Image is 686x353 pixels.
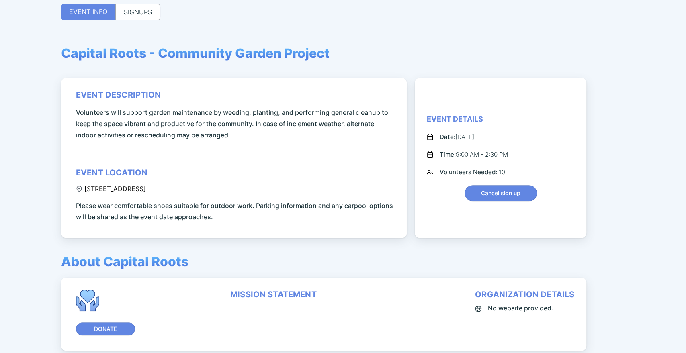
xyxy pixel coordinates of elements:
[440,167,505,177] div: 10
[76,322,135,335] button: Donate
[76,168,147,178] div: event location
[76,90,161,100] div: event description
[94,325,117,333] span: Donate
[440,168,499,176] span: Volunteers Needed:
[475,290,574,299] div: organization details
[230,290,317,299] div: mission statement
[481,189,520,197] span: Cancel sign up
[61,45,330,61] span: Capital Roots - Community Garden Project
[61,254,188,269] span: About Capital Roots
[440,150,508,159] div: 9:00 AM - 2:30 PM
[76,107,395,141] span: Volunteers will support garden maintenance by weeding, planting, and performing general cleanup t...
[115,4,160,20] div: SIGNUPS
[440,151,456,158] span: Time:
[488,302,553,314] span: No website provided.
[76,200,395,222] span: Please wear comfortable shoes suitable for outdoor work. Parking information and any carpool opti...
[465,185,537,201] button: Cancel sign up
[440,132,474,142] div: [DATE]
[427,114,483,124] div: Event Details
[61,4,115,20] div: EVENT INFO
[76,185,146,193] div: [STREET_ADDRESS]
[440,133,455,141] span: Date:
